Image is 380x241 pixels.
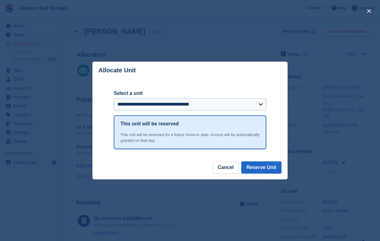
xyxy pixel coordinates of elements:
button: Cancel [213,161,239,174]
label: Select a unit [114,90,266,97]
h1: This unit will be reserved [120,120,179,128]
p: Allocate Unit [99,67,136,74]
button: close [364,6,374,16]
div: This unit will be reserved for a future move-in date. Access will be automatically granted on tha... [120,132,260,144]
button: Reserve Unit [241,161,281,174]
